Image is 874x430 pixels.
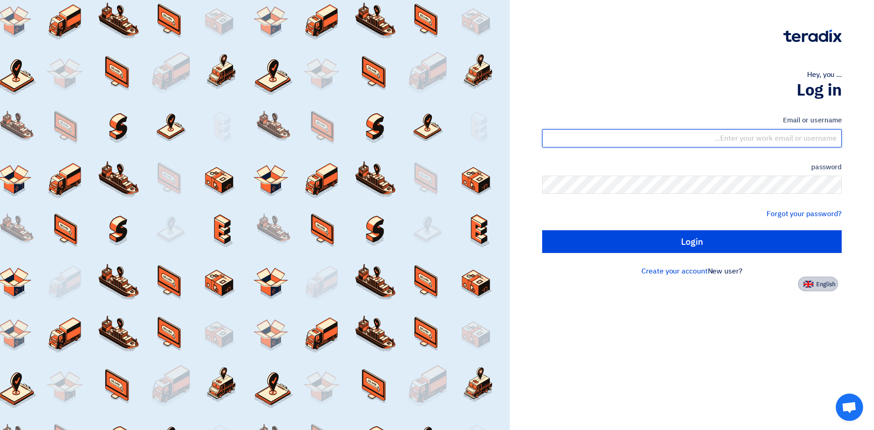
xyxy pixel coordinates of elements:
[641,266,707,277] a: Create your account
[811,162,842,172] font: password
[807,69,842,80] font: Hey, you ...
[783,30,842,42] img: Teradix logo
[798,277,838,291] button: English
[542,129,842,147] input: Enter your work email or username...
[816,280,835,288] font: English
[542,230,842,253] input: Login
[836,394,863,421] a: Open chat
[797,78,842,102] font: Log in
[803,281,813,288] img: en-US.png
[783,115,842,125] font: Email or username
[708,266,742,277] font: New user?
[767,208,842,219] a: Forgot your password?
